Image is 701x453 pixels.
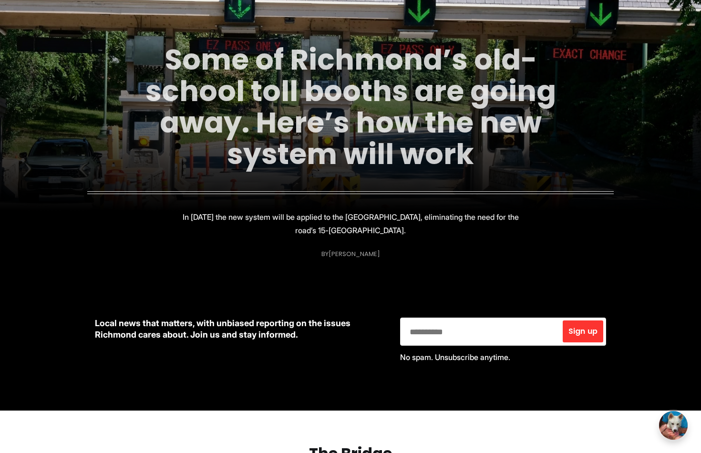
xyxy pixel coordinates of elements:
[568,328,598,335] span: Sign up
[181,210,520,237] p: In [DATE] the new system will be applied to the [GEOGRAPHIC_DATA], eliminating the need for the r...
[95,318,385,340] p: Local news that matters, with unbiased reporting on the issues Richmond cares about. Join us and ...
[563,320,603,342] button: Sign up
[145,40,556,174] a: Some of Richmond’s old-school toll booths are going away. Here’s how the new system will work
[400,352,510,362] span: No spam. Unsubscribe anytime.
[329,249,380,258] a: [PERSON_NAME]
[651,406,701,453] iframe: portal-trigger
[321,250,380,257] div: By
